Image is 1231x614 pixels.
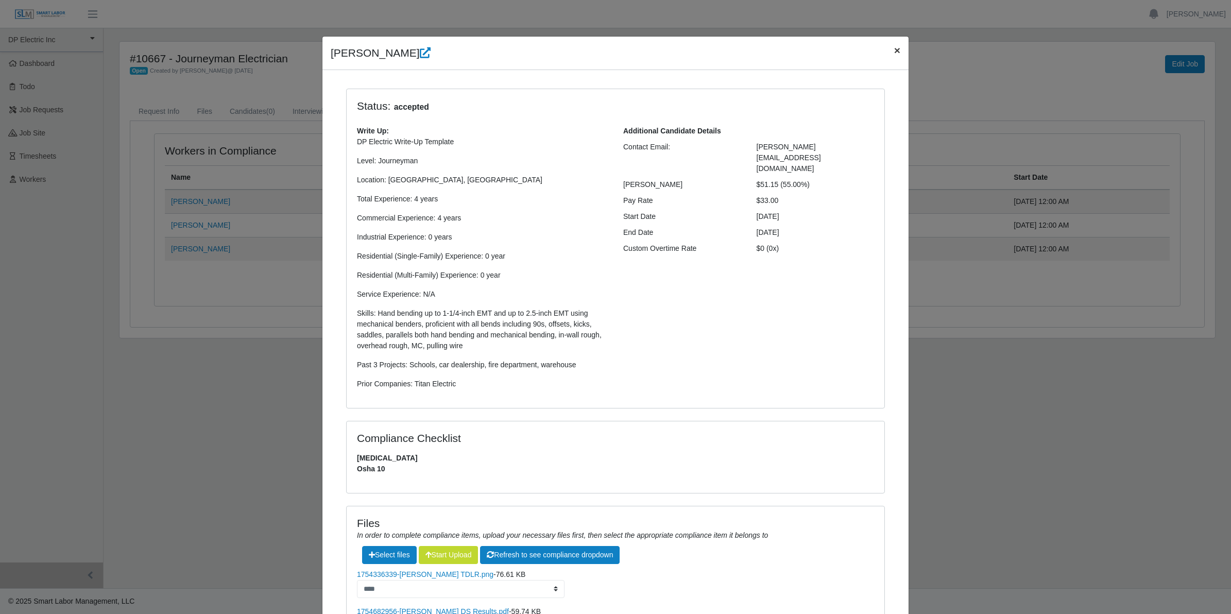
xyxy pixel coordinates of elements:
li: - [357,569,874,598]
b: Additional Candidate Details [623,127,721,135]
button: Start Upload [419,546,478,564]
div: End Date [615,227,749,238]
div: Custom Overtime Rate [615,243,749,254]
span: Osha 10 [357,464,874,474]
p: Location: [GEOGRAPHIC_DATA], [GEOGRAPHIC_DATA] [357,175,608,185]
p: Level: Journeyman [357,156,608,166]
div: $51.15 (55.00%) [749,179,882,190]
div: [DATE] [749,211,882,222]
div: Start Date [615,211,749,222]
a: 1754336339-[PERSON_NAME] TDLR.png [357,570,493,578]
button: Refresh to see compliance dropdown [480,546,620,564]
i: In order to complete compliance items, upload your necessary files first, then select the appropr... [357,531,768,539]
span: accepted [390,101,432,113]
span: [PERSON_NAME][EMAIL_ADDRESS][DOMAIN_NAME] [757,143,821,173]
h4: Files [357,517,874,530]
button: Close [886,37,909,64]
p: Commercial Experience: 4 years [357,213,608,224]
p: DP Electric Write-Up Template [357,137,608,147]
span: 76.61 KB [496,570,526,578]
p: Residential (Multi-Family) Experience: 0 year [357,270,608,281]
p: Service Experience: N/A [357,289,608,300]
div: Pay Rate [615,195,749,206]
p: Skills: Hand bending up to 1-1/4-inch EMT and up to 2.5-inch EMT using mechanical benders, profic... [357,308,608,351]
p: Industrial Experience: 0 years [357,232,608,243]
b: Write Up: [357,127,389,135]
div: Contact Email: [615,142,749,174]
h4: [PERSON_NAME] [331,45,431,61]
div: $33.00 [749,195,882,206]
div: [PERSON_NAME] [615,179,749,190]
span: $0 (0x) [757,244,779,252]
span: Select files [362,546,417,564]
h4: Status: [357,99,741,113]
p: Total Experience: 4 years [357,194,608,204]
p: Prior Companies: Titan Electric [357,379,608,389]
span: × [894,44,900,56]
p: Residential (Single-Family) Experience: 0 year [357,251,608,262]
p: Past 3 Projects: Schools, car dealership, fire department, warehouse [357,360,608,370]
span: [MEDICAL_DATA] [357,453,874,464]
h4: Compliance Checklist [357,432,696,445]
span: [DATE] [757,228,779,236]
